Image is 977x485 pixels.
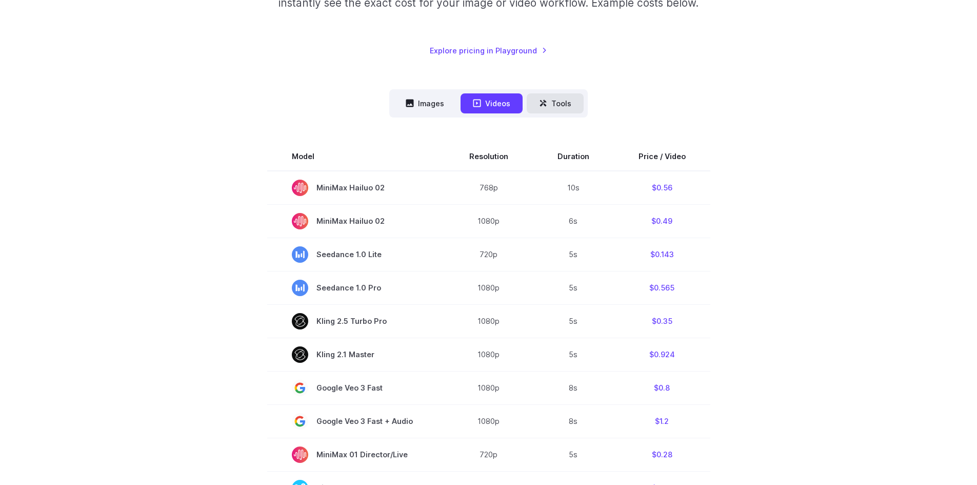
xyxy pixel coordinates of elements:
td: 720p [445,238,533,271]
th: Model [267,142,445,171]
th: Price / Video [614,142,710,171]
th: Resolution [445,142,533,171]
th: Duration [533,142,614,171]
span: Kling 2.5 Turbo Pro [292,313,420,329]
button: Videos [461,93,523,113]
td: 10s [533,171,614,205]
td: 5s [533,338,614,371]
td: 720p [445,438,533,471]
span: Seedance 1.0 Pro [292,280,420,296]
td: $0.565 [614,271,710,304]
td: 768p [445,171,533,205]
td: 1080p [445,271,533,304]
td: $0.8 [614,371,710,404]
span: Seedance 1.0 Lite [292,246,420,263]
td: $0.143 [614,238,710,271]
td: $0.56 [614,171,710,205]
td: 1080p [445,404,533,438]
span: MiniMax 01 Director/Live [292,447,420,463]
td: 5s [533,304,614,338]
td: $1.2 [614,404,710,438]
td: 1080p [445,338,533,371]
td: $0.28 [614,438,710,471]
span: MiniMax Hailuo 02 [292,213,420,229]
a: Explore pricing in Playground [430,45,547,56]
td: $0.35 [614,304,710,338]
td: 5s [533,438,614,471]
td: 1080p [445,371,533,404]
td: 8s [533,371,614,404]
span: MiniMax Hailuo 02 [292,180,420,196]
td: 5s [533,238,614,271]
td: $0.924 [614,338,710,371]
td: 1080p [445,204,533,238]
td: 8s [533,404,614,438]
span: Kling 2.1 Master [292,346,420,363]
button: Tools [527,93,584,113]
span: Google Veo 3 Fast + Audio [292,413,420,430]
span: Google Veo 3 Fast [292,380,420,396]
button: Images [393,93,456,113]
td: 6s [533,204,614,238]
td: 1080p [445,304,533,338]
td: 5s [533,271,614,304]
td: $0.49 [614,204,710,238]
